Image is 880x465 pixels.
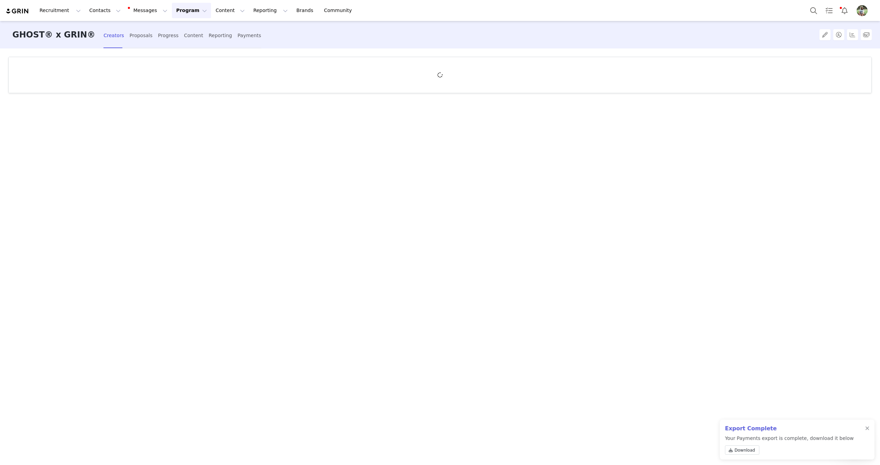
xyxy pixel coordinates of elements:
[292,3,319,18] a: Brands
[12,21,95,49] h3: GHOST® x GRIN®
[103,26,124,45] div: Creators
[85,3,125,18] button: Contacts
[5,8,30,14] img: grin logo
[837,3,852,18] button: Notifications
[209,26,232,45] div: Reporting
[35,3,85,18] button: Recruitment
[184,26,203,45] div: Content
[857,5,868,16] img: 632f471e-c958-497e-9c8a-d8a216d440b5.jpg
[852,5,874,16] button: Profile
[249,3,292,18] button: Reporting
[725,424,854,433] h2: Export Complete
[130,26,153,45] div: Proposals
[725,445,759,455] a: Download
[158,26,178,45] div: Progress
[211,3,249,18] button: Content
[320,3,359,18] a: Community
[725,435,854,457] p: Your Payments export is complete, download it below
[806,3,821,18] button: Search
[238,26,261,45] div: Payments
[125,3,172,18] button: Messages
[172,3,211,18] button: Program
[822,3,837,18] a: Tasks
[735,447,755,453] span: Download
